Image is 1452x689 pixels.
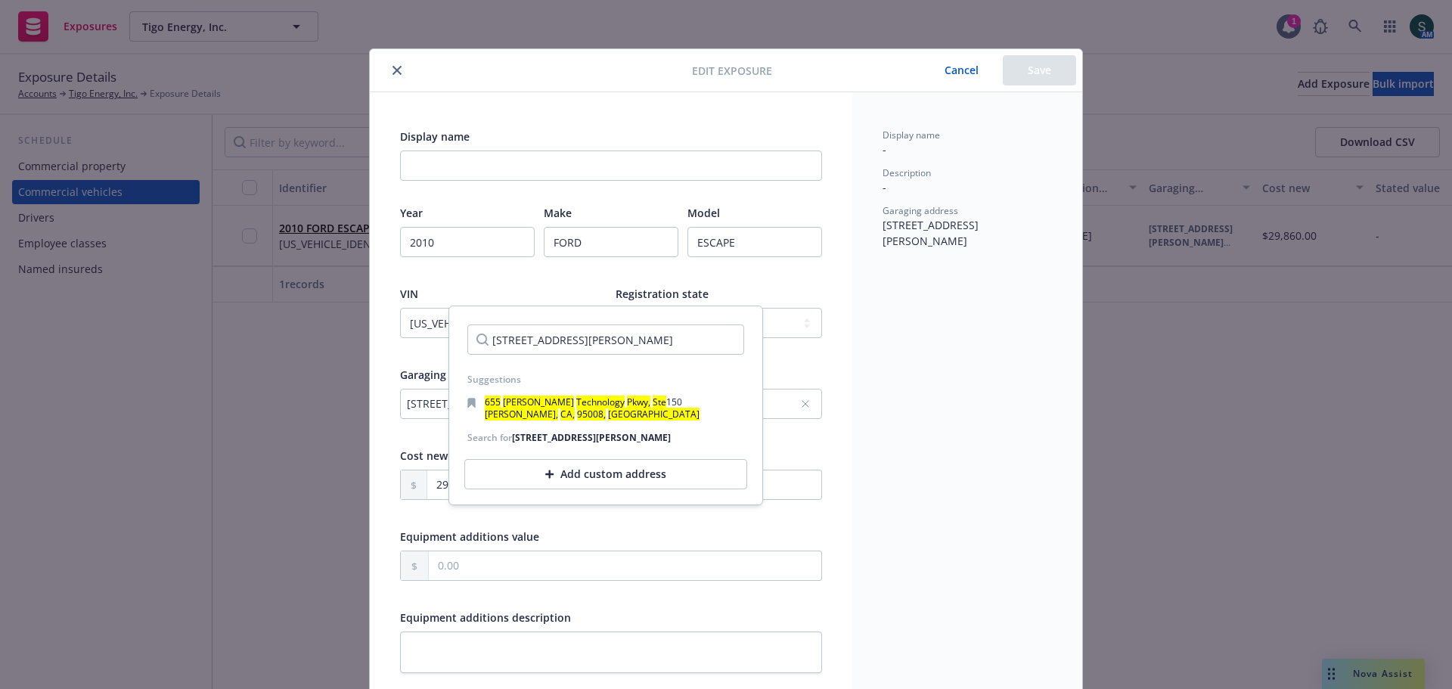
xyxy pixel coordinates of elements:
mark: CA, [560,408,575,421]
mark: 655 [485,396,501,408]
span: Description [883,166,931,179]
div: Search for [467,431,671,444]
span: Registration state [616,287,709,301]
div: [STREET_ADDRESS][PERSON_NAME] [407,396,800,411]
mark: [PERSON_NAME], [485,408,558,421]
span: Model [687,206,720,220]
span: Garaging address [883,204,958,217]
span: Display name [883,129,940,141]
div: Suggestions [467,373,744,386]
mark: Technology [576,396,625,408]
button: [STREET_ADDRESS][PERSON_NAME] [400,389,822,419]
span: Equipment additions description [400,610,571,625]
span: - [883,180,886,194]
span: - [883,142,886,157]
button: 655[PERSON_NAME]TechnologyPkwy,Ste150[PERSON_NAME],CA,95008,[GEOGRAPHIC_DATA] [455,392,756,425]
input: Search [467,324,744,355]
span: Edit exposure [692,63,772,79]
mark: [PERSON_NAME] [503,396,574,408]
span: Make [544,206,572,220]
span: Display name [400,129,470,144]
span: Equipment additions value [400,529,539,544]
button: Add custom address [464,459,747,489]
span: VIN [400,287,418,301]
span: Garaging address [400,368,490,382]
button: Cancel [920,55,1003,85]
mark: [GEOGRAPHIC_DATA] [608,408,700,421]
button: close [388,61,406,79]
mark: 95008, [577,408,606,421]
mark: Pkwy, [627,396,650,408]
span: Cost new [400,448,448,463]
input: 0.00 [429,551,821,580]
span: Year [400,206,423,220]
span: [STREET_ADDRESS][PERSON_NAME] [883,218,979,248]
input: 0.00 [427,470,606,499]
span: 150 [666,396,682,408]
div: [STREET_ADDRESS][PERSON_NAME] [512,431,671,444]
mark: Ste [653,396,666,408]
